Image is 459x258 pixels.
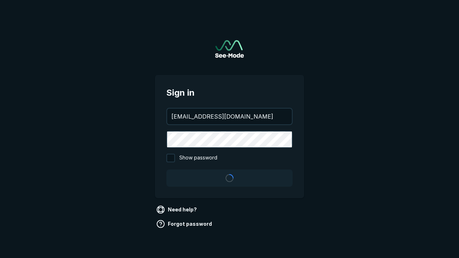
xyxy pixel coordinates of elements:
input: your@email.com [167,109,292,124]
span: Show password [179,154,217,162]
img: See-Mode Logo [215,40,244,58]
a: Forgot password [155,218,215,230]
a: Go to sign in [215,40,244,58]
a: Need help? [155,204,200,215]
span: Sign in [166,86,293,99]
